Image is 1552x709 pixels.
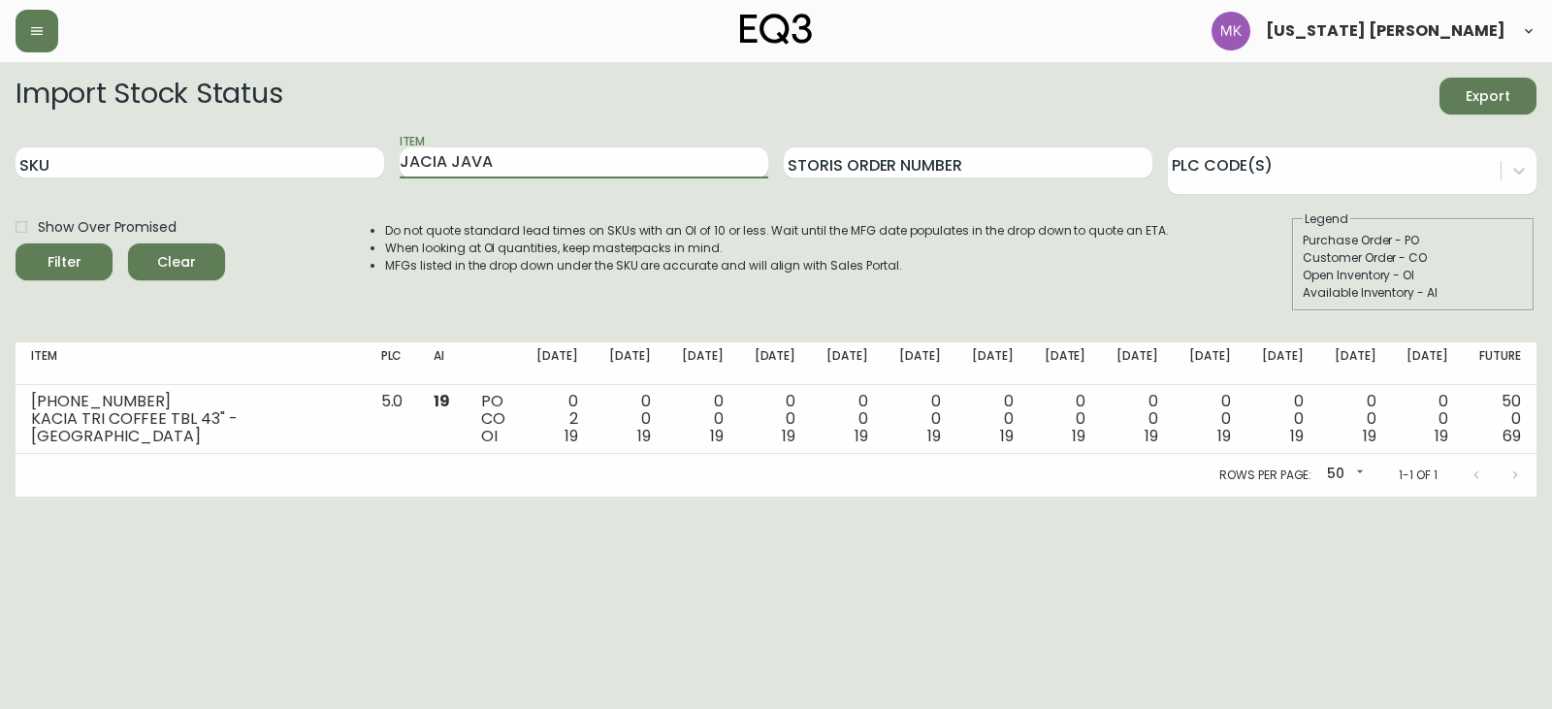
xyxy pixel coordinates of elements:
[1464,342,1536,385] th: Future
[956,342,1029,385] th: [DATE]
[481,425,498,447] span: OI
[1303,284,1524,302] div: Available Inventory - AI
[1363,425,1376,447] span: 19
[739,342,812,385] th: [DATE]
[1335,393,1376,445] div: 0 0
[740,14,812,45] img: logo
[418,342,466,385] th: AI
[782,425,795,447] span: 19
[1212,12,1250,50] img: ea5e0531d3ed94391639a5d1768dbd68
[38,217,177,238] span: Show Over Promised
[609,393,651,445] div: 0 0
[31,410,350,445] div: KACIA TRI COFFEE TBL 43" -[GEOGRAPHIC_DATA]
[385,222,1169,240] li: Do not quote standard lead times on SKUs with an OI of 10 or less. Wait until the MFG date popula...
[972,393,1014,445] div: 0 0
[16,342,366,385] th: Item
[1219,467,1311,484] p: Rows per page:
[682,393,724,445] div: 0 0
[1303,210,1350,228] legend: Legend
[385,257,1169,274] li: MFGs listed in the drop down under the SKU are accurate and will align with Sales Portal.
[666,342,739,385] th: [DATE]
[1503,425,1521,447] span: 69
[594,342,666,385] th: [DATE]
[1435,425,1448,447] span: 19
[1174,342,1246,385] th: [DATE]
[1391,342,1464,385] th: [DATE]
[16,78,282,114] h2: Import Stock Status
[855,425,868,447] span: 19
[826,393,868,445] div: 0 0
[1319,342,1392,385] th: [DATE]
[1145,425,1158,447] span: 19
[1266,23,1505,39] span: [US_STATE] [PERSON_NAME]
[811,342,884,385] th: [DATE]
[31,393,350,410] div: [PHONE_NUMBER]
[1479,393,1521,445] div: 50 0
[899,393,941,445] div: 0 0
[884,342,956,385] th: [DATE]
[536,393,578,445] div: 0 2
[1116,393,1158,445] div: 0 0
[1217,425,1231,447] span: 19
[1455,84,1521,109] span: Export
[1303,232,1524,249] div: Purchase Order - PO
[1262,393,1304,445] div: 0 0
[1189,393,1231,445] div: 0 0
[128,243,225,280] button: Clear
[637,425,651,447] span: 19
[1439,78,1536,114] button: Export
[1000,425,1014,447] span: 19
[710,425,724,447] span: 19
[1303,267,1524,284] div: Open Inventory - OI
[144,250,210,274] span: Clear
[521,342,594,385] th: [DATE]
[1319,459,1368,491] div: 50
[755,393,796,445] div: 0 0
[481,393,505,445] div: PO CO
[366,385,419,454] td: 5.0
[1101,342,1174,385] th: [DATE]
[1246,342,1319,385] th: [DATE]
[16,243,113,280] button: Filter
[1290,425,1304,447] span: 19
[366,342,419,385] th: PLC
[1399,467,1438,484] p: 1-1 of 1
[385,240,1169,257] li: When looking at OI quantities, keep masterpacks in mind.
[927,425,941,447] span: 19
[434,390,450,412] span: 19
[1303,249,1524,267] div: Customer Order - CO
[48,250,81,274] div: Filter
[1045,393,1086,445] div: 0 0
[565,425,578,447] span: 19
[1029,342,1102,385] th: [DATE]
[1406,393,1448,445] div: 0 0
[1072,425,1085,447] span: 19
